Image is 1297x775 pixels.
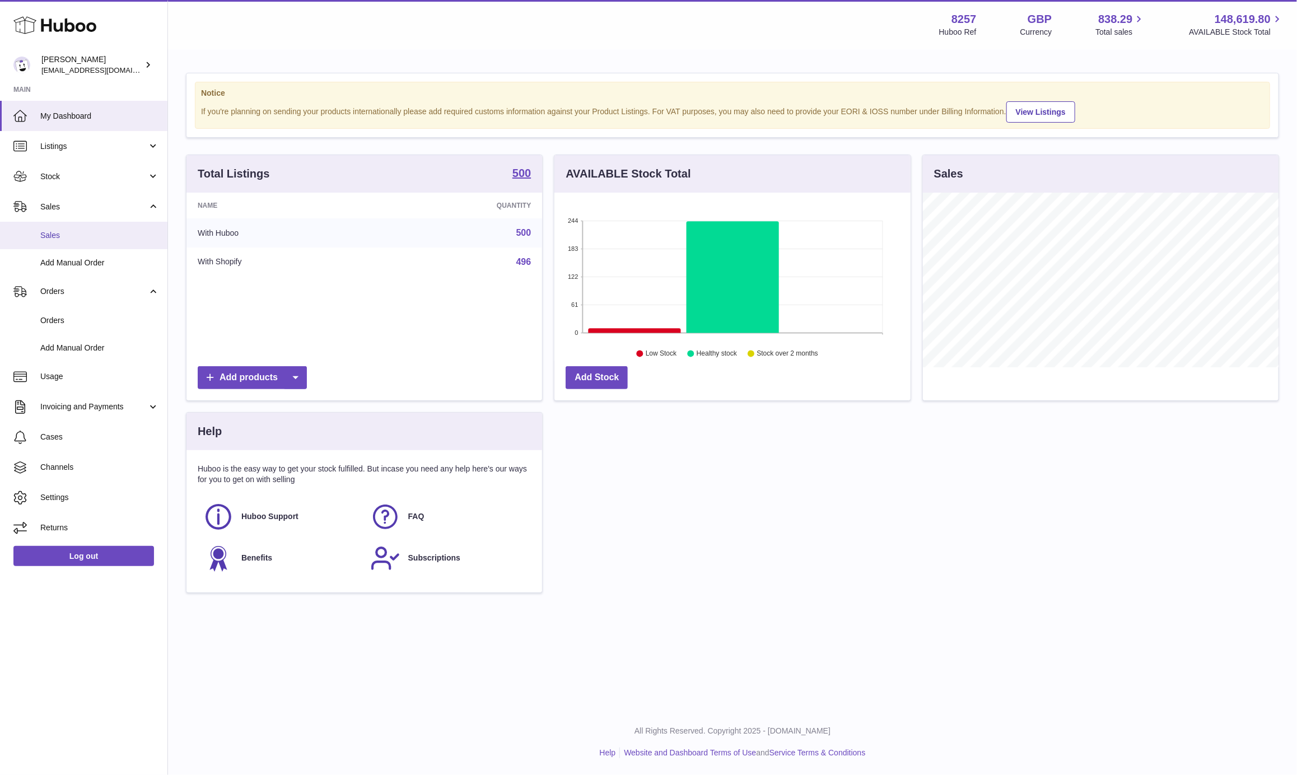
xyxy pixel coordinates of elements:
[516,228,531,237] a: 500
[40,343,159,353] span: Add Manual Order
[1215,12,1271,27] span: 148,619.80
[568,217,578,224] text: 244
[13,57,30,73] img: don@skinsgolf.com
[41,66,165,74] span: [EMAIL_ADDRESS][DOMAIN_NAME]
[516,257,531,267] a: 496
[934,166,963,181] h3: Sales
[186,218,379,248] td: With Huboo
[1006,101,1075,123] a: View Listings
[41,54,142,76] div: [PERSON_NAME]
[40,462,159,473] span: Channels
[241,511,298,522] span: Huboo Support
[40,258,159,268] span: Add Manual Order
[203,543,359,573] a: Benefits
[198,464,531,485] p: Huboo is the easy way to get your stock fulfilled. But incase you need any help here's our ways f...
[40,522,159,533] span: Returns
[512,167,531,181] a: 500
[568,273,578,280] text: 122
[379,193,543,218] th: Quantity
[1095,27,1145,38] span: Total sales
[40,315,159,326] span: Orders
[575,329,578,336] text: 0
[620,748,865,758] li: and
[939,27,977,38] div: Huboo Ref
[201,100,1264,123] div: If you're planning on sending your products internationally please add required customs informati...
[566,366,628,389] a: Add Stock
[1189,27,1284,38] span: AVAILABLE Stock Total
[370,543,526,573] a: Subscriptions
[697,350,738,358] text: Healthy stock
[198,366,307,389] a: Add products
[198,424,222,439] h3: Help
[186,248,379,277] td: With Shopify
[40,401,147,412] span: Invoicing and Payments
[177,726,1288,736] p: All Rights Reserved. Copyright 2025 - [DOMAIN_NAME]
[40,432,159,442] span: Cases
[40,111,159,122] span: My Dashboard
[241,553,272,563] span: Benefits
[951,12,977,27] strong: 8257
[40,492,159,503] span: Settings
[1098,12,1132,27] span: 838.29
[13,546,154,566] a: Log out
[646,350,677,358] text: Low Stock
[40,202,147,212] span: Sales
[203,502,359,532] a: Huboo Support
[757,350,818,358] text: Stock over 2 months
[769,748,866,757] a: Service Terms & Conditions
[370,502,526,532] a: FAQ
[1028,12,1052,27] strong: GBP
[568,245,578,252] text: 183
[408,553,460,563] span: Subscriptions
[40,141,147,152] span: Listings
[186,193,379,218] th: Name
[1020,27,1052,38] div: Currency
[40,171,147,182] span: Stock
[408,511,424,522] span: FAQ
[566,166,691,181] h3: AVAILABLE Stock Total
[1189,12,1284,38] a: 148,619.80 AVAILABLE Stock Total
[40,230,159,241] span: Sales
[512,167,531,179] strong: 500
[1095,12,1145,38] a: 838.29 Total sales
[198,166,270,181] h3: Total Listings
[624,748,756,757] a: Website and Dashboard Terms of Use
[40,286,147,297] span: Orders
[40,371,159,382] span: Usage
[201,88,1264,99] strong: Notice
[572,301,578,308] text: 61
[600,748,616,757] a: Help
